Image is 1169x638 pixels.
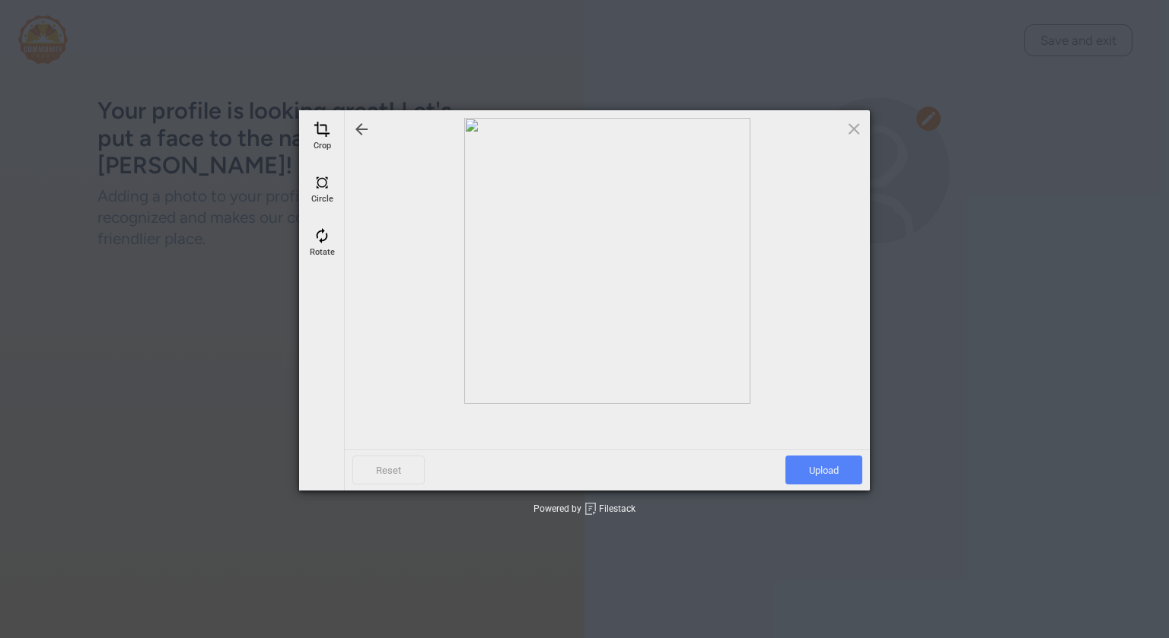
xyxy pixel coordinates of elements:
[534,503,635,516] div: Powered by Filestack
[303,224,341,262] div: Rotate
[846,120,862,137] span: Click here or hit ESC to close picker
[303,118,341,156] div: Crop
[352,120,371,138] div: Go back
[303,171,341,209] div: Circle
